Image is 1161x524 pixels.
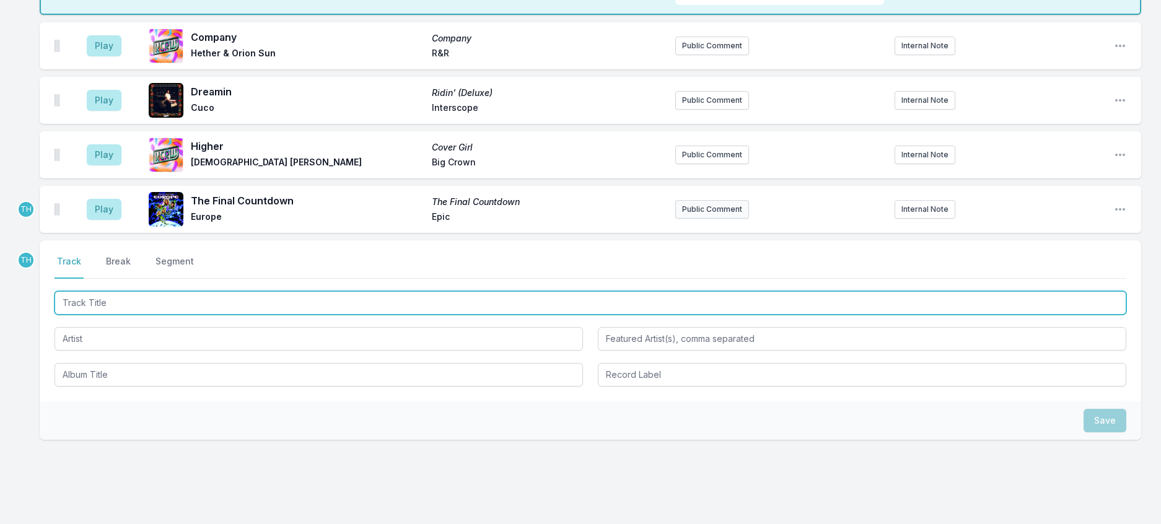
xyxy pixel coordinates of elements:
[87,199,121,220] button: Play
[432,47,665,62] span: R&R
[87,144,121,165] button: Play
[675,37,749,55] button: Public Comment
[1114,40,1126,52] button: Open playlist item options
[149,28,183,63] img: Company
[675,146,749,164] button: Public Comment
[55,291,1126,315] input: Track Title
[598,327,1126,351] input: Featured Artist(s), comma separated
[432,211,665,225] span: Epic
[55,40,59,52] img: Drag Handle
[1114,149,1126,161] button: Open playlist item options
[149,192,183,227] img: The Final Countdown
[1114,203,1126,216] button: Open playlist item options
[17,251,35,269] p: Travis Holcombe
[895,91,955,110] button: Internal Note
[432,141,665,154] span: Cover Girl
[895,37,955,55] button: Internal Note
[895,200,955,219] button: Internal Note
[191,193,424,208] span: The Final Countdown
[191,30,424,45] span: Company
[191,102,424,116] span: Cuco
[432,156,665,171] span: Big Crown
[55,363,583,386] input: Album Title
[191,139,424,154] span: Higher
[675,200,749,219] button: Public Comment
[432,102,665,116] span: Interscope
[55,149,59,161] img: Drag Handle
[432,87,665,99] span: Ridin' (Deluxe)
[191,84,424,99] span: Dreamin
[87,90,121,111] button: Play
[191,211,424,225] span: Europe
[191,156,424,171] span: [DEMOGRAPHIC_DATA] [PERSON_NAME]
[598,363,1126,386] input: Record Label
[55,203,59,216] img: Drag Handle
[149,83,183,118] img: Ridin' (Deluxe)
[55,94,59,107] img: Drag Handle
[17,201,35,218] p: Travis Holcombe
[675,91,749,110] button: Public Comment
[895,146,955,164] button: Internal Note
[149,138,183,172] img: Cover Girl
[432,196,665,208] span: The Final Countdown
[103,255,133,279] button: Break
[87,35,121,56] button: Play
[55,255,84,279] button: Track
[55,327,583,351] input: Artist
[1084,409,1126,432] button: Save
[153,255,196,279] button: Segment
[432,32,665,45] span: Company
[191,47,424,62] span: Hether & Orion Sun
[1114,94,1126,107] button: Open playlist item options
